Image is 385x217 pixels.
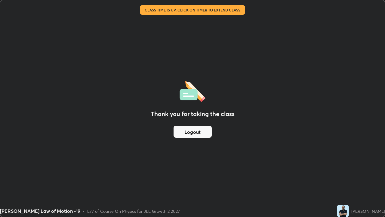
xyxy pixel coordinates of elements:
[151,109,235,118] h2: Thank you for taking the class
[337,205,349,217] img: 0aa4a9aead7a489ea7c77bce355376cd.jpg
[87,208,180,214] div: L77 of Course On Physics for JEE Growth 2 2027
[174,126,212,138] button: Logout
[83,208,85,214] div: •
[180,79,205,102] img: offlineFeedback.1438e8b3.svg
[351,208,385,214] div: [PERSON_NAME]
